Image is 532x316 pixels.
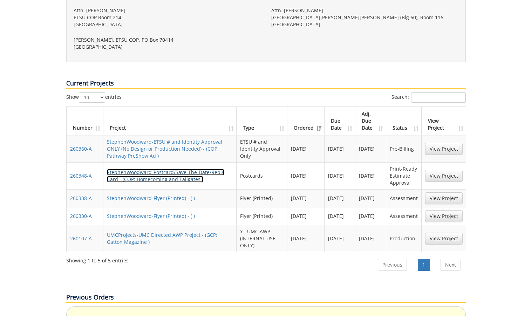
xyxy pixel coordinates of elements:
[325,225,355,252] td: [DATE]
[66,293,466,303] p: Previous Orders
[378,259,407,271] a: Previous
[67,107,103,135] th: Number: activate to sort column ascending
[66,79,466,89] p: Current Projects
[237,225,287,252] td: x - UMC AWP (INTERNAL USE ONLY)
[70,172,92,179] a: 260348-A
[325,207,355,225] td: [DATE]
[237,107,287,135] th: Type: activate to sort column ascending
[103,107,237,135] th: Project: activate to sort column ascending
[425,170,463,182] a: View Project
[386,207,422,225] td: Assessment
[107,232,217,245] a: UMCProjects-UMC Directed AWP Project - (GCP: Gatton Magazine )
[355,225,386,252] td: [DATE]
[287,189,325,207] td: [DATE]
[386,107,422,135] th: Status: activate to sort column ascending
[425,192,463,204] a: View Project
[355,162,386,189] td: [DATE]
[287,107,325,135] th: Ordered: activate to sort column ascending
[237,189,287,207] td: Flyer (Printed)
[79,92,105,103] select: Showentries
[107,138,222,159] a: StephenWoodward-ETSU # and Identity Approval ONLY (No Design or Production Needed) - (COP: Pathwa...
[237,135,287,162] td: ETSU # and Identity Approval Only
[74,43,261,50] p: [GEOGRAPHIC_DATA]
[325,162,355,189] td: [DATE]
[287,225,325,252] td: [DATE]
[391,92,466,103] label: Search:
[287,135,325,162] td: [DATE]
[355,135,386,162] td: [DATE]
[386,225,422,252] td: Production
[425,233,463,245] a: View Project
[386,189,422,207] td: Assessment
[386,162,422,189] td: Print-Ready Estimate Approval
[237,162,287,189] td: Postcards
[325,107,355,135] th: Due Date: activate to sort column ascending
[287,207,325,225] td: [DATE]
[422,107,466,135] th: View Project: activate to sort column ascending
[107,195,195,201] a: StephenWoodward-Flyer (Printed) - ( )
[74,7,261,14] p: Attn. [PERSON_NAME]
[70,235,92,242] a: 260107-A
[74,21,261,28] p: [GEOGRAPHIC_DATA]
[70,213,92,219] a: 260330-A
[425,143,463,155] a: View Project
[66,254,129,264] div: Showing 1 to 5 of 5 entries
[441,259,461,271] a: Next
[418,259,430,271] a: 1
[287,162,325,189] td: [DATE]
[325,135,355,162] td: [DATE]
[237,207,287,225] td: Flyer (Printed)
[355,189,386,207] td: [DATE]
[425,210,463,222] a: View Project
[70,145,92,152] a: 260360-A
[271,7,458,14] p: Attn. [PERSON_NAME]
[66,92,122,103] label: Show entries
[386,135,422,162] td: Pre-Billing
[271,21,458,28] p: [GEOGRAPHIC_DATA]
[411,92,466,103] input: Search:
[70,195,92,201] a: 260338-A
[107,169,224,183] a: StephenWoodward-Postcard/Save-The-Date/Reply Card - (COP: Homecoming and Tailgates )
[271,14,458,21] p: [GEOGRAPHIC_DATA][PERSON_NAME][PERSON_NAME] (Blg 60), Room 116
[107,213,195,219] a: StephenWoodward-Flyer (Printed) - ( )
[355,107,386,135] th: Adj. Due Date: activate to sort column ascending
[74,14,261,21] p: ETSU COP Room 214
[74,36,261,43] p: [PERSON_NAME], ETSU COP, PO Box 70414
[325,189,355,207] td: [DATE]
[355,207,386,225] td: [DATE]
